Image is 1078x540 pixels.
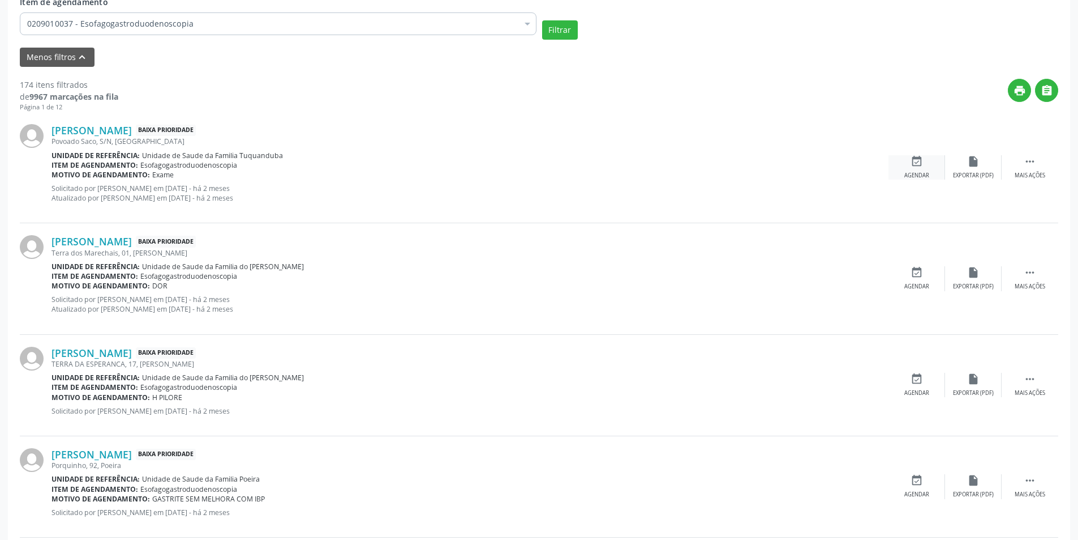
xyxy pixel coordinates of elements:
[136,449,196,461] span: Baixa Prioridade
[51,494,150,504] b: Motivo de agendamento:
[51,248,888,258] div: Terra dos Marechais, 01, [PERSON_NAME]
[142,151,283,160] span: Unidade de Saude da Familia Tuquanduba
[20,91,118,103] div: de
[1015,491,1045,499] div: Mais ações
[152,281,168,291] span: DOR
[910,373,923,385] i: event_available
[136,125,196,137] span: Baixa Prioridade
[29,91,118,102] strong: 9967 marcações na fila
[904,491,929,499] div: Agendar
[51,184,888,203] p: Solicitado por [PERSON_NAME] em [DATE] - há 2 meses Atualizado por [PERSON_NAME] em [DATE] - há 2...
[51,235,132,248] a: [PERSON_NAME]
[967,474,980,487] i: insert_drive_file
[51,124,132,137] a: [PERSON_NAME]
[20,124,44,148] img: img
[20,235,44,259] img: img
[51,484,138,494] b: Item de agendamento:
[967,373,980,385] i: insert_drive_file
[140,271,237,281] span: Esofagogastroduodenoscopia
[51,295,888,314] p: Solicitado por [PERSON_NAME] em [DATE] - há 2 meses Atualizado por [PERSON_NAME] em [DATE] - há 2...
[953,389,994,397] div: Exportar (PDF)
[51,347,132,359] a: [PERSON_NAME]
[1024,373,1036,385] i: 
[51,160,138,170] b: Item de agendamento:
[1015,172,1045,180] div: Mais ações
[140,382,237,392] span: Esofagogastroduodenoscopia
[76,51,88,63] i: keyboard_arrow_up
[953,491,994,499] div: Exportar (PDF)
[136,347,196,359] span: Baixa Prioridade
[910,266,923,279] i: event_available
[51,474,140,484] b: Unidade de referência:
[1013,84,1026,97] i: print
[1008,79,1031,102] button: print
[904,389,929,397] div: Agendar
[953,283,994,291] div: Exportar (PDF)
[51,406,888,416] p: Solicitado por [PERSON_NAME] em [DATE] - há 2 meses
[152,494,265,504] span: GASTRITE SEM MELHORA COM IBP
[1041,84,1053,97] i: 
[152,393,182,402] span: H PILORE
[51,281,150,291] b: Motivo de agendamento:
[51,448,132,461] a: [PERSON_NAME]
[142,373,304,382] span: Unidade de Saude da Familia do [PERSON_NAME]
[51,508,888,517] p: Solicitado por [PERSON_NAME] em [DATE] - há 2 meses
[51,271,138,281] b: Item de agendamento:
[51,393,150,402] b: Motivo de agendamento:
[51,461,888,470] div: Porquinho, 92, Poeira
[1015,389,1045,397] div: Mais ações
[51,382,138,392] b: Item de agendamento:
[20,48,95,67] button: Menos filtroskeyboard_arrow_up
[51,373,140,382] b: Unidade de referência:
[904,172,929,180] div: Agendar
[142,262,304,271] span: Unidade de Saude da Familia do [PERSON_NAME]
[953,172,994,180] div: Exportar (PDF)
[20,347,44,371] img: img
[910,474,923,487] i: event_available
[51,262,140,271] b: Unidade de referência:
[1024,474,1036,487] i: 
[1024,266,1036,279] i: 
[140,484,237,494] span: Esofagogastroduodenoscopia
[1035,79,1058,102] button: 
[27,18,518,29] span: 0209010037 - Esofagogastroduodenoscopia
[152,170,174,180] span: Exame
[51,170,150,180] b: Motivo de agendamento:
[967,266,980,279] i: insert_drive_file
[140,160,237,170] span: Esofagogastroduodenoscopia
[1024,155,1036,168] i: 
[51,359,888,369] div: TERRA DA ESPERANCA, 17, [PERSON_NAME]
[20,79,118,91] div: 174 itens filtrados
[136,236,196,248] span: Baixa Prioridade
[904,283,929,291] div: Agendar
[20,448,44,472] img: img
[967,155,980,168] i: insert_drive_file
[142,474,260,484] span: Unidade de Saude da Familia Poeira
[51,137,888,146] div: Povoado Saco, S/N, [GEOGRAPHIC_DATA]
[51,151,140,160] b: Unidade de referência:
[20,103,118,112] div: Página 1 de 12
[1015,283,1045,291] div: Mais ações
[910,155,923,168] i: event_available
[542,20,578,40] button: Filtrar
